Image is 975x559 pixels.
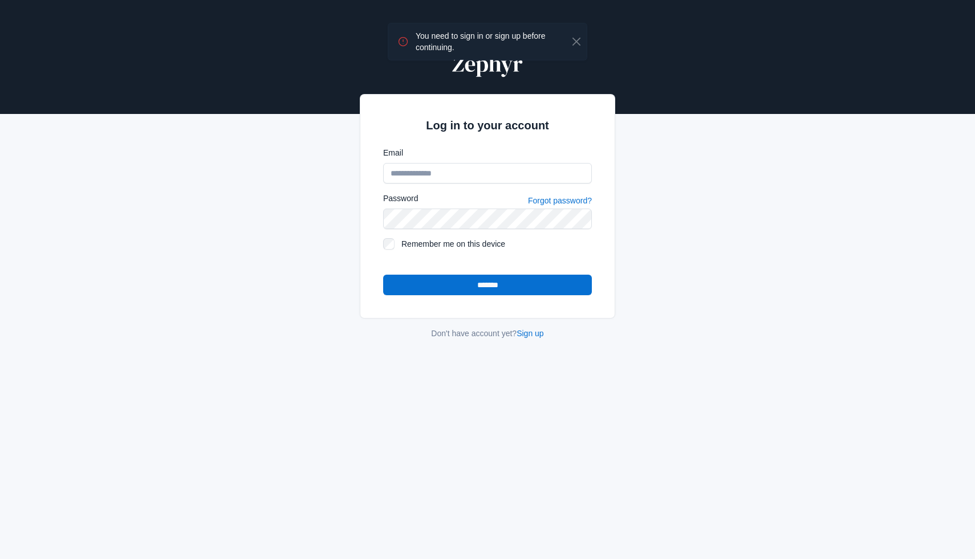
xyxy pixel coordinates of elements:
a: Forgot password? [528,196,592,205]
a: Sign up [517,329,543,338]
div: Don't have account yet? [360,328,615,339]
label: Remember me on this device [401,238,592,250]
img: Zephyr Logo [450,50,525,77]
label: Password [383,193,418,204]
button: Close [571,36,582,48]
label: Email [383,147,592,158]
div: You need to sign in or sign up before continuing. [409,23,571,60]
h2: Log in to your account [383,117,592,133]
